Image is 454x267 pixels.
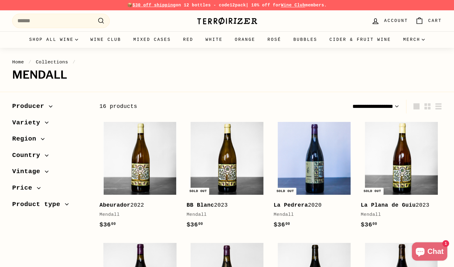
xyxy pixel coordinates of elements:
[23,31,84,48] summary: Shop all wine
[198,222,203,226] sup: 00
[12,181,90,198] button: Price
[12,69,442,81] h1: Mendall
[187,221,203,228] span: $36
[99,102,270,111] div: 16 products
[12,183,37,193] span: Price
[428,17,442,24] span: Cart
[187,211,262,219] div: Mendall
[12,165,90,181] button: Vintage
[229,31,261,48] a: Orange
[127,31,177,48] a: Mixed Cases
[274,211,349,219] div: Mendall
[287,31,323,48] a: Bubbles
[412,12,445,30] a: Cart
[410,242,449,262] inbox-online-store-chat: Shopify online store chat
[274,202,308,208] b: La Pedrera
[12,199,65,210] span: Product type
[111,222,116,226] sup: 00
[274,118,355,236] a: Sold out La Pedrera2020Mendall
[12,59,24,65] a: Home
[361,118,442,236] a: Sold out La Plana de Guiu2023Mendall
[361,211,436,219] div: Mendall
[274,221,290,228] span: $36
[12,132,90,149] button: Region
[177,31,199,48] a: Red
[99,221,116,228] span: $36
[99,201,174,210] div: 2022
[187,188,209,195] div: Sold out
[285,222,290,226] sup: 00
[373,222,377,226] sup: 00
[12,59,442,66] nav: breadcrumbs
[12,198,90,214] button: Product type
[261,31,287,48] a: Rosé
[199,31,229,48] a: White
[187,118,268,236] a: Sold out BB Blanc2023Mendall
[324,31,397,48] a: Cider & Fruit Wine
[361,188,384,195] div: Sold out
[397,31,431,48] summary: Merch
[368,12,412,30] a: Account
[230,3,246,8] strong: 12pack
[12,116,90,133] button: Variety
[71,59,77,65] span: /
[27,59,33,65] span: /
[361,221,377,228] span: $36
[36,59,68,65] a: Collections
[12,134,41,144] span: Region
[361,201,436,210] div: 2023
[99,211,174,219] div: Mendall
[99,118,181,236] a: Abeurador2022Mendall
[12,101,49,112] span: Producer
[187,202,214,208] b: BB Blanc
[12,118,45,128] span: Variety
[361,202,416,208] b: La Plana de Guiu
[12,150,45,161] span: Country
[187,201,262,210] div: 2023
[133,3,176,8] span: $30 off shipping
[12,149,90,165] button: Country
[274,188,296,195] div: Sold out
[12,166,45,177] span: Vintage
[281,3,305,8] a: Wine Club
[99,202,130,208] b: Abeurador
[384,17,408,24] span: Account
[274,201,349,210] div: 2020
[84,31,127,48] a: Wine Club
[12,100,90,116] button: Producer
[12,2,442,9] p: 📦 on 12 bottles - code | 10% off for members.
